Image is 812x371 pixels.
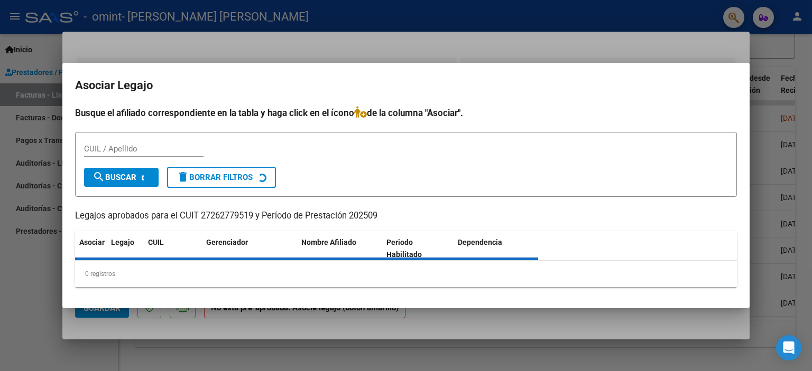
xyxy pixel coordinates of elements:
[75,231,107,266] datatable-header-cell: Asociar
[75,210,737,223] p: Legajos aprobados para el CUIT 27262779519 y Período de Prestación 202509
[454,231,539,266] datatable-header-cell: Dependencia
[301,238,356,246] span: Nombre Afiliado
[148,238,164,246] span: CUIL
[107,231,144,266] datatable-header-cell: Legajo
[386,238,422,259] span: Periodo Habilitado
[206,238,248,246] span: Gerenciador
[93,170,105,183] mat-icon: search
[776,335,801,360] div: Open Intercom Messenger
[458,238,502,246] span: Dependencia
[297,231,382,266] datatable-header-cell: Nombre Afiliado
[202,231,297,266] datatable-header-cell: Gerenciador
[79,238,105,246] span: Asociar
[167,167,276,188] button: Borrar Filtros
[382,231,454,266] datatable-header-cell: Periodo Habilitado
[177,170,189,183] mat-icon: delete
[93,173,136,182] span: Buscar
[75,75,737,96] h2: Asociar Legajo
[75,261,737,287] div: 0 registros
[75,106,737,120] h4: Busque el afiliado correspondiente en la tabla y haga click en el ícono de la columna "Asociar".
[84,168,159,187] button: Buscar
[111,238,134,246] span: Legajo
[144,231,202,266] datatable-header-cell: CUIL
[177,173,253,182] span: Borrar Filtros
